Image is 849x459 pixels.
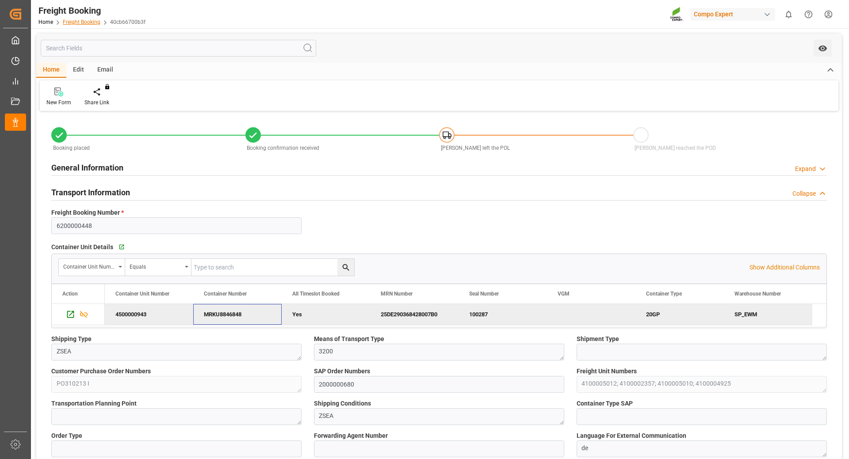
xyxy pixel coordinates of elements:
[779,4,799,24] button: show 0 new notifications
[38,19,53,25] a: Home
[469,291,499,297] span: Seal Number
[646,291,682,297] span: Container Type
[193,304,282,325] div: MRKU8846848
[66,63,91,78] div: Edit
[105,304,193,325] div: 4500000943
[51,162,123,174] h2: General Information
[690,6,779,23] button: Compo Expert
[63,19,100,25] a: Freight Booking
[247,145,319,151] span: Booking confirmation received
[51,344,302,360] textarea: ZSEA
[792,189,816,198] div: Collapse
[125,259,191,276] button: open menu
[577,376,827,393] textarea: 4100005012; 4100002357; 4100005010; 4100004925
[59,259,125,276] button: open menu
[52,304,105,325] div: Press SPACE to deselect this row.
[314,367,370,376] span: SAP Order Numbers
[441,145,510,151] span: [PERSON_NAME] left the POL
[51,431,82,440] span: Order Type
[41,40,316,57] input: Search Fields
[724,304,812,325] div: SP_EWM
[314,344,564,360] textarea: 3200
[734,291,781,297] span: Warehouse Number
[814,40,832,57] button: open menu
[381,291,413,297] span: MRN Number
[130,261,182,271] div: Equals
[635,145,716,151] span: [PERSON_NAME] reached the POD
[51,367,151,376] span: Customer Purchase Order Numbers
[337,259,354,276] button: search button
[51,243,113,252] span: Container Unit Details
[53,145,90,151] span: Booking placed
[36,63,66,78] div: Home
[577,399,633,408] span: Container Type SAP
[459,304,547,325] div: 100287
[51,186,130,198] h2: Transport Information
[577,334,619,344] span: Shipment Type
[690,8,775,21] div: Compo Expert
[370,304,459,325] div: 25DE290368428007B0
[646,304,713,325] div: 20GP
[292,291,340,297] span: All Timeslot Booked
[51,376,302,393] textarea: PO310213 I
[115,291,169,297] span: Container Unit Number
[105,304,812,325] div: Press SPACE to deselect this row.
[314,334,384,344] span: Means of Transport Type
[51,399,137,408] span: Transportation Planning Point
[51,208,124,217] span: Freight Booking Number
[38,4,145,17] div: Freight Booking
[62,291,78,297] div: Action
[577,367,637,376] span: Freight Unit Numbers
[63,261,115,271] div: Container Unit Number
[204,291,247,297] span: Container Number
[577,431,686,440] span: Language For External Communication
[51,334,92,344] span: Shipping Type
[799,4,818,24] button: Help Center
[577,440,827,457] textarea: de
[91,63,120,78] div: Email
[314,399,371,408] span: Shipping Conditions
[670,7,684,22] img: Screenshot%202023-09-29%20at%2010.02.21.png_1712312052.png
[795,164,816,174] div: Expand
[191,259,354,276] input: Type to search
[314,408,564,425] textarea: ZSEA
[292,304,359,325] div: Yes
[750,263,820,272] p: Show Additional Columns
[314,431,388,440] span: Forwarding Agent Number
[558,291,570,297] span: VGM
[46,99,71,106] div: New Form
